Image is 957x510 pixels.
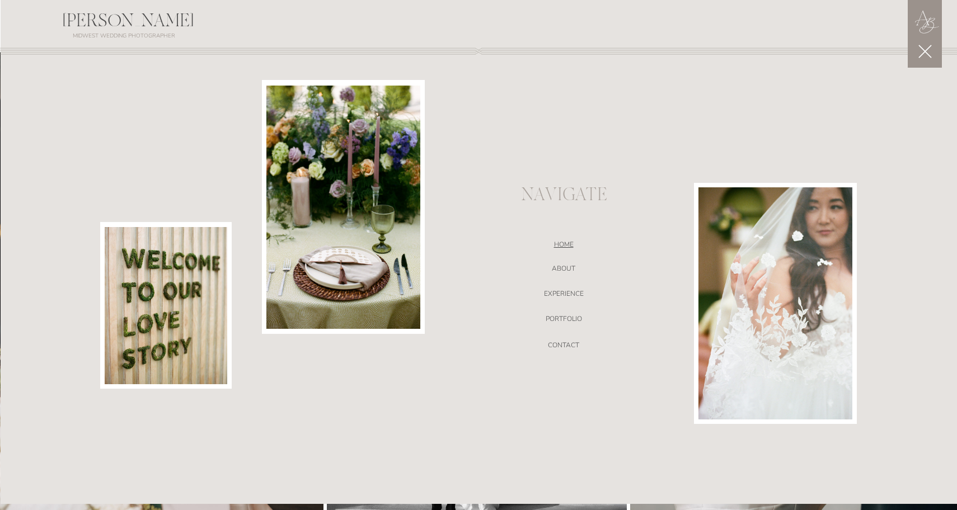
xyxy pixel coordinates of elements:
a: ABOUT [445,265,682,276]
a: EXPERIENCE [445,290,682,301]
a: portfolio [445,315,682,326]
a: CONTACT [445,341,682,352]
div: [PERSON_NAME] [1,12,255,36]
a: Home [445,240,682,252]
nav: Navigate [520,187,607,204]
